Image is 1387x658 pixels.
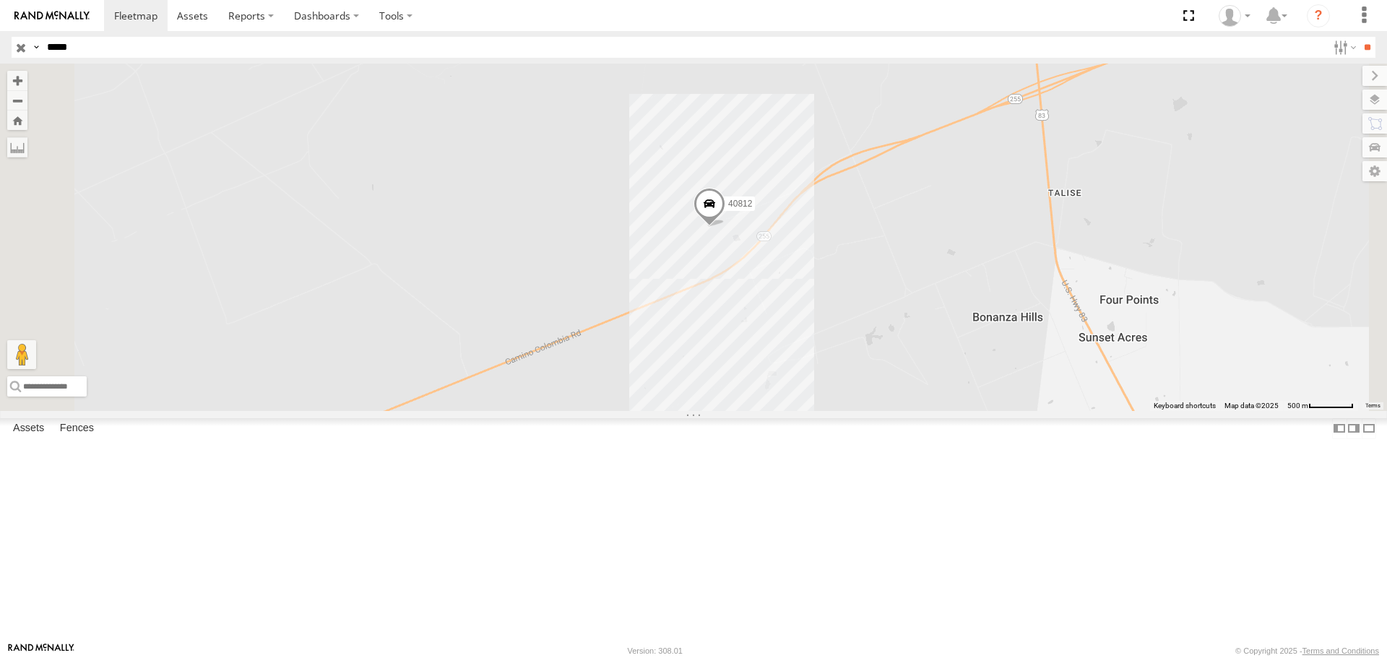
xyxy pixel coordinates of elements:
img: rand-logo.svg [14,11,90,21]
a: Terms and Conditions [1302,646,1379,655]
label: Dock Summary Table to the Right [1347,418,1361,439]
button: Drag Pegman onto the map to open Street View [7,340,36,369]
label: Map Settings [1362,161,1387,181]
button: Zoom out [7,90,27,111]
div: © Copyright 2025 - [1235,646,1379,655]
span: Map data ©2025 [1224,402,1279,410]
div: Caseta Laredo TX [1214,5,1256,27]
label: Dock Summary Table to the Left [1332,418,1347,439]
a: Terms (opens in new tab) [1365,402,1380,408]
label: Search Query [30,37,42,58]
label: Search Filter Options [1328,37,1359,58]
button: Keyboard shortcuts [1154,401,1216,411]
label: Assets [6,419,51,439]
label: Hide Summary Table [1362,418,1376,439]
button: Zoom Home [7,111,27,130]
button: Zoom in [7,71,27,90]
button: Map Scale: 500 m per 59 pixels [1283,401,1358,411]
span: 40812 [728,199,752,209]
span: 500 m [1287,402,1308,410]
a: Visit our Website [8,644,74,658]
label: Measure [7,137,27,157]
label: Fences [53,419,101,439]
i: ? [1307,4,1330,27]
div: Version: 308.01 [628,646,683,655]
